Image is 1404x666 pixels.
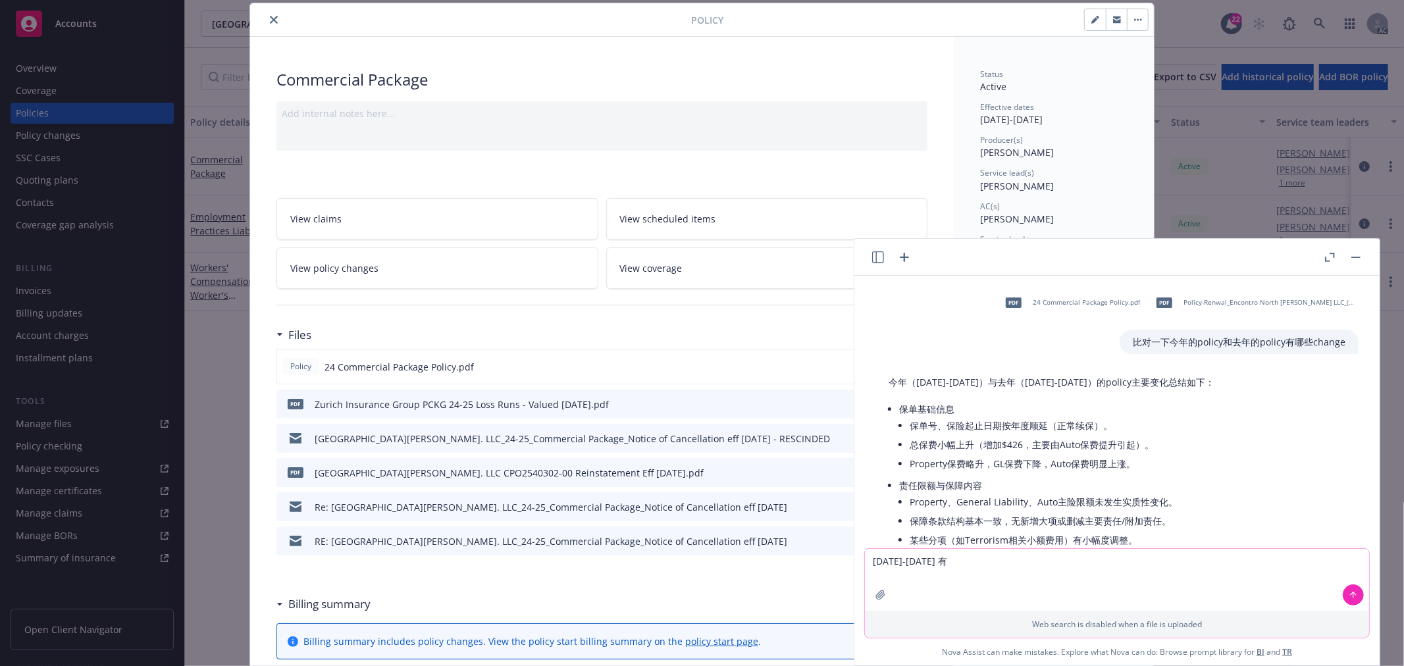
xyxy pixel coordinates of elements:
p: 今年（[DATE]-[DATE]）与去年（[DATE]-[DATE]）的policy主要变化总结如下： [889,375,1294,389]
div: Commercial Package [276,68,927,91]
span: View claims [290,212,342,226]
h3: Billing summary [288,596,371,613]
span: Effective dates [980,101,1034,113]
div: Billing summary [276,596,371,613]
span: Service lead(s) [980,167,1034,178]
a: BI [1257,646,1264,657]
div: [GEOGRAPHIC_DATA][PERSON_NAME]. LLC_24-25_Commercial Package_Notice of Cancellation eff [DATE] - ... [315,432,830,446]
span: [PERSON_NAME] [980,213,1054,225]
span: Producer(s) [980,134,1023,145]
textarea: [DATE]-[DATE] 有 [865,549,1369,611]
li: Property保费略升，GL保费下降，Auto保费明显上涨。 [910,454,1294,473]
div: Add internal notes here... [282,107,922,120]
div: pdfPolicy-Renwal_Encontro North [PERSON_NAME] LLC_(Eff [DATE])_20250828-1653.pdf [1148,286,1359,319]
h3: Files [288,326,311,344]
div: Billing summary includes policy changes. View the policy start billing summary on the . [303,634,761,648]
span: View policy changes [290,261,378,275]
li: Property、General Liability、Auto主险限额未发生实质性变化。 [910,492,1294,511]
span: [PERSON_NAME] [980,180,1054,192]
span: Policy [288,361,314,372]
a: View policy changes [276,247,598,289]
span: pdf [1157,297,1172,307]
span: Policy [691,13,723,27]
span: AC(s) [980,201,1000,212]
span: [PERSON_NAME] [980,146,1054,159]
span: View coverage [620,261,683,275]
div: RE: [GEOGRAPHIC_DATA][PERSON_NAME]. LLC_24-25_Commercial Package_Notice of Cancellation eff [DATE] [315,534,787,548]
span: 24 Commercial Package Policy.pdf [325,360,474,374]
span: Service lead team [980,234,1046,245]
p: Web search is disabled when a file is uploaded [873,619,1361,630]
span: View scheduled items [620,212,716,226]
span: pdf [288,399,303,409]
li: 某些分项（如Terrorism相关小额费用）有小幅度调整。 [910,530,1294,550]
p: 责任限额与保障内容 [899,478,1294,492]
span: Status [980,68,1003,80]
div: pdf24 Commercial Package Policy.pdf [997,286,1143,319]
p: 保单基础信息 [899,402,1294,416]
button: close [266,12,282,28]
div: Zurich Insurance Group PCKG 24-25 Loss Runs - Valued [DATE].pdf [315,397,609,411]
span: Policy-Renwal_Encontro North [PERSON_NAME] LLC_(Eff [DATE])_20250828-1653.pdf [1183,298,1356,307]
li: 保单号、保险起止日期按年度顺延（正常续保）。 [910,416,1294,435]
div: [DATE] - [DATE] [980,101,1128,126]
a: View scheduled items [606,198,928,240]
div: Re: [GEOGRAPHIC_DATA][PERSON_NAME]. LLC_24-25_Commercial Package_Notice of Cancellation eff [DATE] [315,500,787,514]
p: 比对一下今年的policy和去年的policy有哪些change [1133,335,1345,349]
li: 保障条款结构基本一致，无新增大项或删减主要责任/附加责任。 [910,511,1294,530]
div: Files [276,326,311,344]
li: 总保费小幅上升（增加$426，主要由Auto保费提升引起）。 [910,435,1294,454]
a: policy start page [685,635,758,648]
a: View coverage [606,247,928,289]
span: Nova Assist can make mistakes. Explore what Nova can do: Browse prompt library for and [860,638,1374,665]
span: Active [980,80,1006,93]
span: 24 Commercial Package Policy.pdf [1033,298,1140,307]
span: pdf [1006,297,1022,307]
div: [GEOGRAPHIC_DATA][PERSON_NAME]. LLC CPO2540302-00 Reinstatement Eff [DATE].pdf [315,466,704,480]
a: TR [1282,646,1292,657]
a: View claims [276,198,598,240]
span: pdf [288,467,303,477]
